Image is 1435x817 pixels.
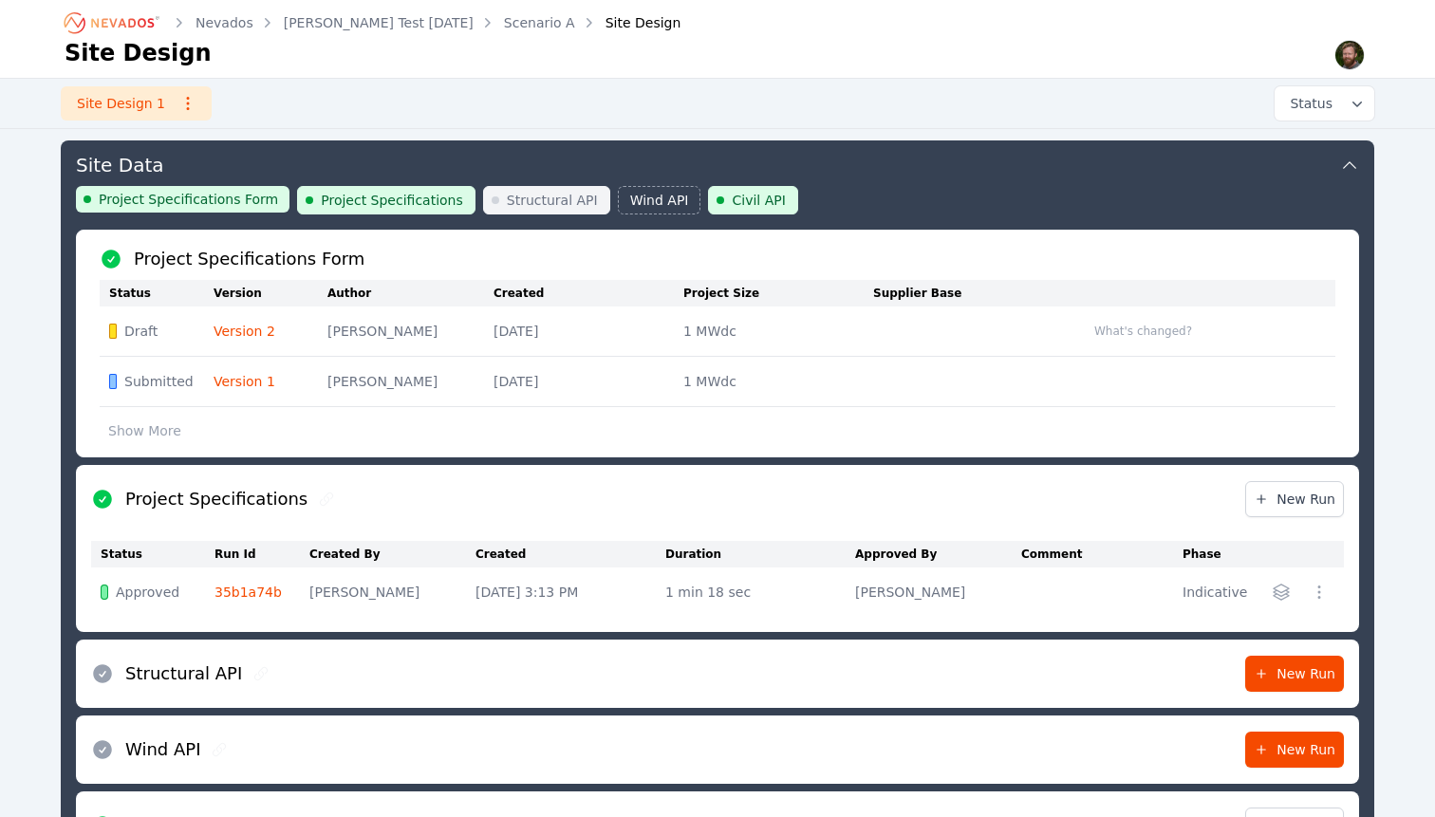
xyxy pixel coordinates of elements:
[100,413,190,449] button: Show More
[91,541,214,567] th: Status
[855,567,1021,617] td: [PERSON_NAME]
[196,13,253,32] a: Nevados
[494,357,683,407] td: [DATE]
[1254,664,1335,683] span: New Run
[1275,86,1374,121] button: Status
[665,541,855,567] th: Duration
[873,280,1063,306] th: Supplier Base
[683,280,873,306] th: Project Size
[65,38,212,68] h1: Site Design
[683,357,873,407] td: 1 MWdc
[309,567,475,617] td: [PERSON_NAME]
[1245,656,1344,692] a: New Run
[475,541,665,567] th: Created
[61,86,212,121] a: Site Design 1
[76,152,164,178] h3: Site Data
[214,374,275,389] a: Version 1
[76,140,1359,186] button: Site Data
[579,13,681,32] div: Site Design
[214,541,309,567] th: Run Id
[732,191,785,210] span: Civil API
[1021,541,1183,567] th: Comment
[1086,321,1201,342] button: What's changed?
[1334,40,1365,70] img: Sam Prest
[214,280,327,306] th: Version
[99,190,278,209] span: Project Specifications Form
[630,191,689,210] span: Wind API
[327,357,494,407] td: [PERSON_NAME]
[214,585,282,600] a: 35b1a74b
[327,280,494,306] th: Author
[1245,481,1344,517] a: New Run
[504,13,575,32] a: Scenario A
[855,541,1021,567] th: Approved By
[1245,732,1344,768] a: New Run
[665,583,846,602] div: 1 min 18 sec
[100,280,214,306] th: Status
[1254,740,1335,759] span: New Run
[475,567,665,617] td: [DATE] 3:13 PM
[1254,490,1335,509] span: New Run
[1183,583,1252,602] div: Indicative
[65,8,680,38] nav: Breadcrumb
[683,306,873,357] td: 1 MWdc
[125,486,307,512] h2: Project Specifications
[327,306,494,357] td: [PERSON_NAME]
[507,191,598,210] span: Structural API
[125,736,200,763] h2: Wind API
[494,280,683,306] th: Created
[1183,541,1261,567] th: Phase
[134,246,364,272] h2: Project Specifications Form
[109,372,198,391] div: Submitted
[494,306,683,357] td: [DATE]
[214,324,275,339] a: Version 2
[125,660,242,687] h2: Structural API
[309,541,475,567] th: Created By
[284,13,474,32] a: [PERSON_NAME] Test [DATE]
[109,322,198,341] div: Draft
[321,191,463,210] span: Project Specifications
[1282,94,1332,113] span: Status
[116,583,179,602] span: Approved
